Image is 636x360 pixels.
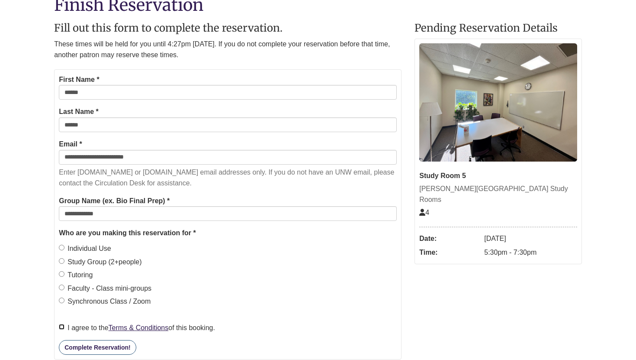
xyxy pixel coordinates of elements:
legend: Who are you making this reservation for * [59,227,397,239]
input: Tutoring [59,271,64,277]
span: The capacity of this space [419,209,429,216]
label: Synchronous Class / Zoom [59,296,151,307]
label: First Name * [59,74,99,85]
label: Individual Use [59,243,111,254]
label: Email * [59,139,82,150]
label: Study Group (2+people) [59,256,141,268]
button: Complete Reservation! [59,340,136,355]
input: Individual Use [59,245,64,250]
label: Last Name * [59,106,99,117]
dd: [DATE] [484,232,577,246]
dd: 5:30pm - 7:30pm [484,246,577,259]
div: Study Room 5 [419,170,577,182]
input: I agree to theTerms & Conditionsof this booking. [59,324,64,330]
dt: Date: [419,232,480,246]
dt: Time: [419,246,480,259]
input: Study Group (2+people) [59,258,64,264]
label: I agree to the of this booking. [59,322,215,334]
label: Group Name (ex. Bio Final Prep) * [59,195,170,207]
a: Terms & Conditions [109,324,169,331]
p: Enter [DOMAIN_NAME] or [DOMAIN_NAME] email addresses only. If you do not have an UNW email, pleas... [59,167,397,189]
label: Faculty - Class mini-groups [59,283,151,294]
input: Synchronous Class / Zoom [59,298,64,303]
p: These times will be held for you until 4:27pm [DATE]. If you do not complete your reservation bef... [54,39,402,61]
div: [PERSON_NAME][GEOGRAPHIC_DATA] Study Rooms [419,183,577,205]
img: Study Room 5 [419,43,577,162]
input: Faculty - Class mini-groups [59,285,64,290]
h2: Pending Reservation Details [414,23,582,34]
label: Tutoring [59,269,93,281]
h2: Fill out this form to complete the reservation. [54,23,402,34]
